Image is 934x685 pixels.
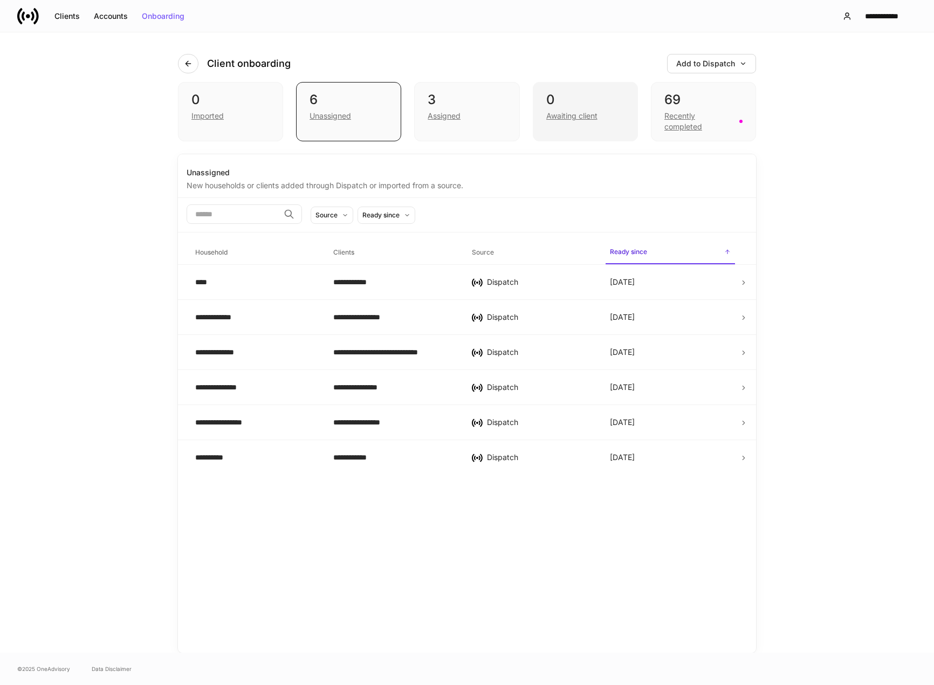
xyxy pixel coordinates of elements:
[487,417,593,428] div: Dispatch
[191,242,320,264] span: Household
[610,452,635,463] p: [DATE]
[664,91,743,108] div: 69
[311,207,353,224] button: Source
[651,82,756,141] div: 69Recently completed
[17,665,70,673] span: © 2025 OneAdvisory
[546,91,624,108] div: 0
[533,82,638,141] div: 0Awaiting client
[92,665,132,673] a: Data Disclaimer
[610,417,635,428] p: [DATE]
[610,312,635,323] p: [DATE]
[191,111,224,121] div: Imported
[329,242,458,264] span: Clients
[428,111,461,121] div: Assigned
[315,210,338,220] div: Source
[333,247,354,257] h6: Clients
[310,111,351,121] div: Unassigned
[610,347,635,358] p: [DATE]
[472,247,494,257] h6: Source
[135,8,191,25] button: Onboarding
[610,277,635,287] p: [DATE]
[296,82,401,141] div: 6Unassigned
[487,382,593,393] div: Dispatch
[47,8,87,25] button: Clients
[362,210,400,220] div: Ready since
[606,241,735,264] span: Ready since
[187,167,747,178] div: Unassigned
[546,111,598,121] div: Awaiting client
[191,91,270,108] div: 0
[54,12,80,20] div: Clients
[94,12,128,20] div: Accounts
[178,82,283,141] div: 0Imported
[487,452,593,463] div: Dispatch
[676,60,747,67] div: Add to Dispatch
[487,312,593,323] div: Dispatch
[358,207,415,224] button: Ready since
[664,111,733,132] div: Recently completed
[187,178,747,191] div: New households or clients added through Dispatch or imported from a source.
[468,242,597,264] span: Source
[610,382,635,393] p: [DATE]
[414,82,519,141] div: 3Assigned
[667,54,756,73] button: Add to Dispatch
[207,57,291,70] h4: Client onboarding
[487,277,593,287] div: Dispatch
[195,247,228,257] h6: Household
[87,8,135,25] button: Accounts
[610,246,647,257] h6: Ready since
[428,91,506,108] div: 3
[310,91,388,108] div: 6
[487,347,593,358] div: Dispatch
[142,12,184,20] div: Onboarding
